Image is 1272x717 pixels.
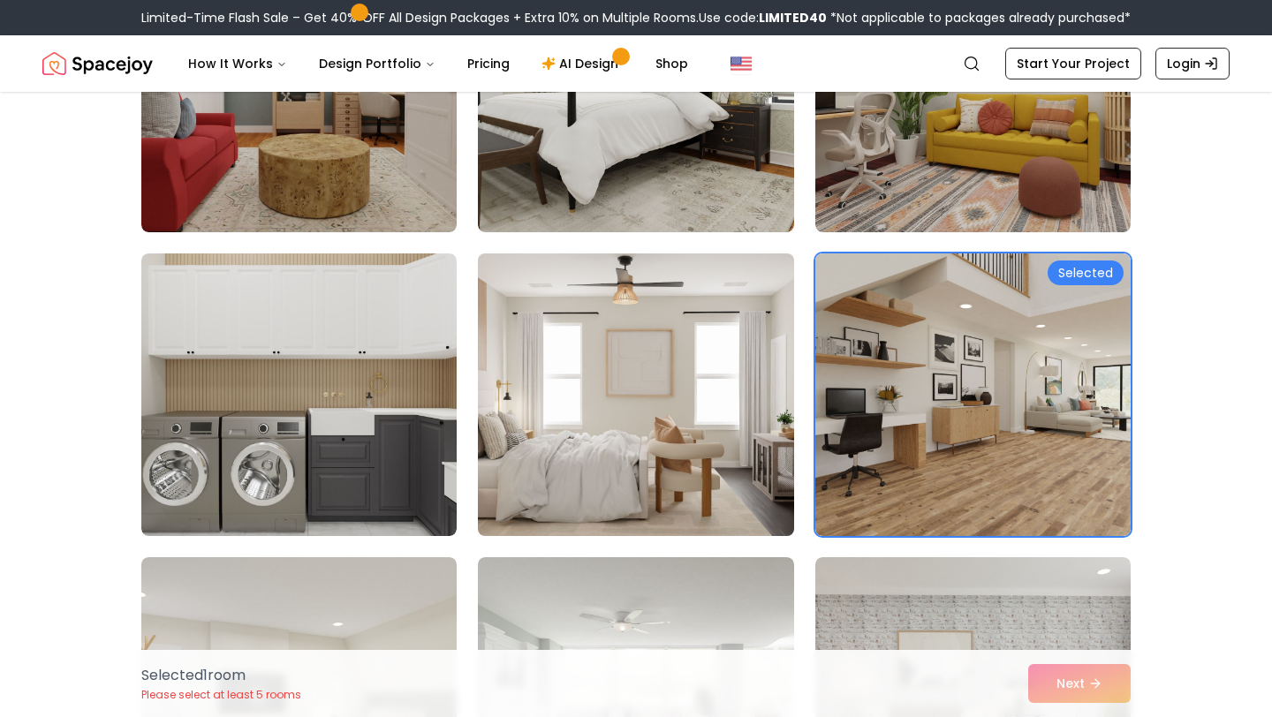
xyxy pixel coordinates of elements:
a: AI Design [527,46,638,81]
img: United States [731,53,752,74]
a: Shop [641,46,702,81]
nav: Global [42,35,1230,92]
img: Room room-4 [141,253,457,536]
img: Room room-6 [815,253,1131,536]
div: Limited-Time Flash Sale – Get 40% OFF All Design Packages + Extra 10% on Multiple Rooms. [141,9,1131,26]
img: Spacejoy Logo [42,46,153,81]
nav: Main [174,46,702,81]
p: Please select at least 5 rooms [141,688,301,702]
button: How It Works [174,46,301,81]
a: Start Your Project [1005,48,1141,79]
div: Selected [1048,260,1124,285]
span: *Not applicable to packages already purchased* [827,9,1131,26]
span: Use code: [699,9,827,26]
a: Pricing [453,46,524,81]
a: Spacejoy [42,46,153,81]
p: Selected 1 room [141,665,301,686]
a: Login [1155,48,1230,79]
button: Design Portfolio [305,46,450,81]
img: Room room-5 [470,246,801,543]
b: LIMITED40 [759,9,827,26]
